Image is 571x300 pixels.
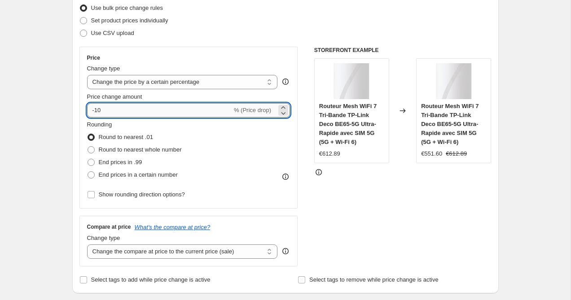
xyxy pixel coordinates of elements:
[91,4,163,11] span: Use bulk price change rules
[135,224,211,230] button: What's the compare at price?
[91,17,168,24] span: Set product prices individually
[99,134,153,140] span: Round to nearest .01
[421,103,479,145] span: Routeur Mesh WiFi 7 Tri-Bande TP-Link Deco BE65-5G Ultra-Rapide avec SIM 5G (5G + Wi-Fi 6)
[87,103,232,117] input: -15
[334,63,369,99] img: 61YJvpJSJYL._AC_SL1500_80x.jpg
[87,93,142,100] span: Price change amount
[87,223,131,230] h3: Compare at price
[87,54,100,61] h3: Price
[281,247,290,256] div: help
[87,235,120,241] span: Change type
[91,30,134,36] span: Use CSV upload
[99,146,182,153] span: Round to nearest whole number
[281,77,290,86] div: help
[314,47,492,54] h6: STOREFRONT EXAMPLE
[91,276,211,283] span: Select tags to add while price change is active
[421,149,442,158] div: €551.60
[446,149,467,158] strike: €612.89
[99,159,142,165] span: End prices in .99
[309,276,439,283] span: Select tags to remove while price change is active
[87,121,112,128] span: Rounding
[319,149,340,158] div: €612.89
[234,107,271,113] span: % (Price drop)
[87,65,120,72] span: Change type
[436,63,472,99] img: 61YJvpJSJYL._AC_SL1500_80x.jpg
[99,191,185,198] span: Show rounding direction options?
[319,103,377,145] span: Routeur Mesh WiFi 7 Tri-Bande TP-Link Deco BE65-5G Ultra-Rapide avec SIM 5G (5G + Wi-Fi 6)
[99,171,178,178] span: End prices in a certain number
